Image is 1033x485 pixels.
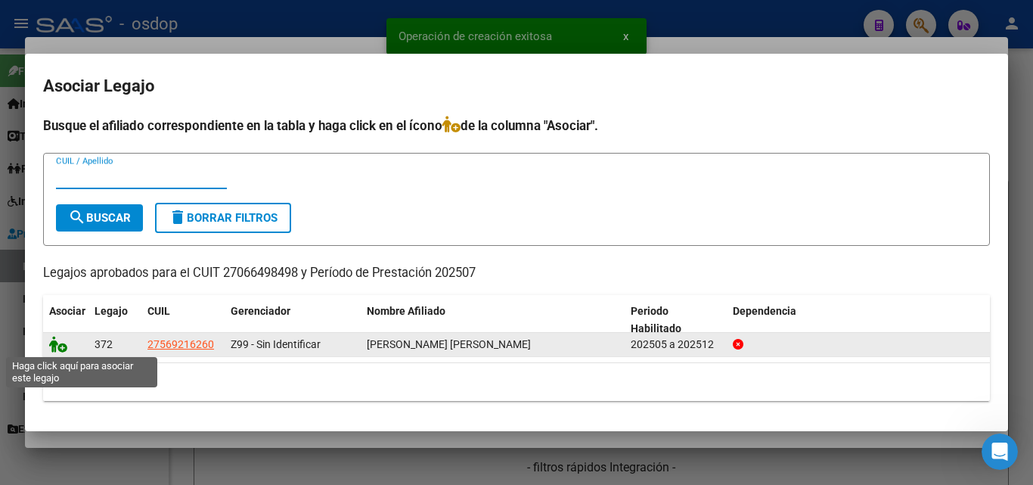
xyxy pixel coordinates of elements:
[625,295,727,345] datatable-header-cell: Periodo Habilitado
[147,338,214,350] span: 27569216260
[88,295,141,345] datatable-header-cell: Legajo
[56,204,143,232] button: Buscar
[43,116,990,135] h4: Busque el afiliado correspondiente en la tabla y haga click en el ícono de la columna "Asociar".
[367,305,445,317] span: Nombre Afiliado
[43,295,88,345] datatable-header-cell: Asociar
[95,305,128,317] span: Legajo
[631,336,721,353] div: 202505 a 202512
[43,72,990,101] h2: Asociar Legajo
[95,338,113,350] span: 372
[169,211,278,225] span: Borrar Filtros
[43,264,990,283] p: Legajos aprobados para el CUIT 27066498498 y Período de Prestación 202507
[49,305,85,317] span: Asociar
[982,434,1018,470] iframe: Intercom live chat
[68,211,131,225] span: Buscar
[141,295,225,345] datatable-header-cell: CUIL
[231,305,290,317] span: Gerenciador
[68,208,86,226] mat-icon: search
[631,305,681,334] span: Periodo Habilitado
[155,203,291,233] button: Borrar Filtros
[43,363,990,401] div: 1 registros
[367,338,531,350] span: GONZALEZ EMMA AHYTANA
[727,295,991,345] datatable-header-cell: Dependencia
[147,305,170,317] span: CUIL
[231,338,321,350] span: Z99 - Sin Identificar
[361,295,625,345] datatable-header-cell: Nombre Afiliado
[733,305,796,317] span: Dependencia
[225,295,361,345] datatable-header-cell: Gerenciador
[169,208,187,226] mat-icon: delete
